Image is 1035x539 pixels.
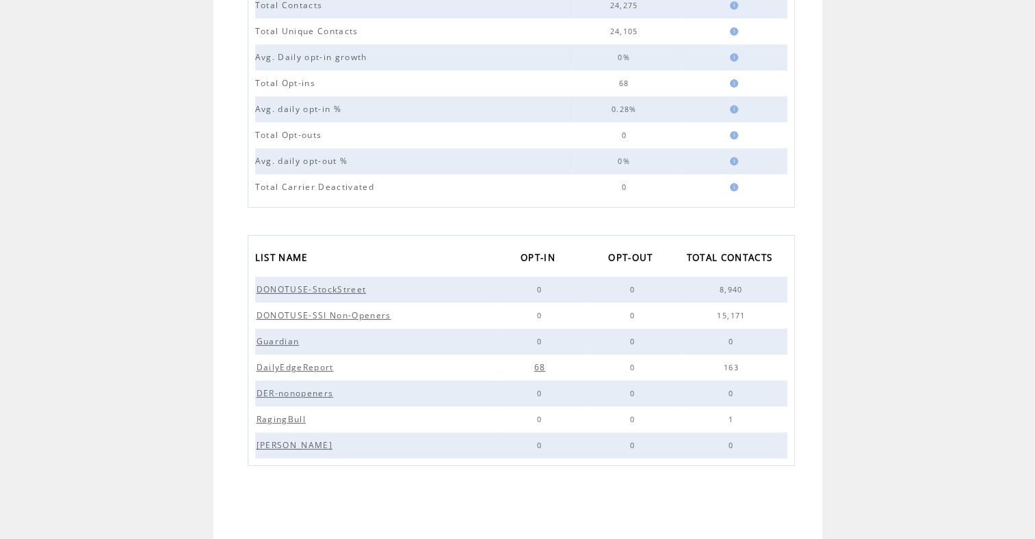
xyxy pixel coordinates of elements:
span: 0 [537,389,545,398]
span: 0 [630,311,638,320]
a: TOTAL CONTACTS [687,248,780,271]
a: DER-nonopeners [255,388,339,398]
span: 8,940 [720,285,746,294]
span: 0 [537,441,545,450]
span: 0 [630,415,638,424]
img: help.gif [726,1,738,10]
img: help.gif [726,79,738,87]
span: 0 [630,285,638,294]
span: Total Opt-ins [255,77,319,89]
a: OPT-OUT [608,248,659,271]
span: DER-nonopeners [257,387,337,399]
span: 24,275 [610,1,642,10]
span: RagingBull [257,413,309,425]
a: DONOTUSE-SSI Non-Openers [255,310,396,320]
span: 0 [630,363,638,372]
img: help.gif [726,53,738,61]
span: OPT-IN [521,248,559,271]
span: OPT-OUT [608,248,656,271]
a: OPT-IN [521,248,562,271]
span: 0 [621,182,629,192]
span: Total Carrier Deactivated [255,181,378,193]
span: 0 [537,311,545,320]
span: Avg. daily opt-out % [255,155,352,167]
span: Avg. daily opt-in % [255,103,345,115]
span: 0 [729,441,737,450]
span: 0 [630,337,638,346]
span: Total Unique Contacts [255,25,362,37]
span: DONOTUSE-StockStreet [257,284,370,295]
a: 68 [533,362,551,372]
span: 0 [729,389,737,398]
a: [PERSON_NAME] [255,440,337,450]
span: DONOTUSE-SSI Non-Openers [257,309,395,321]
span: 0 [630,441,638,450]
img: help.gif [726,105,738,113]
span: 0 [537,337,545,346]
img: help.gif [726,131,738,139]
span: 0.28% [612,105,640,114]
span: TOTAL CONTACTS [687,248,776,271]
span: 0 [537,415,545,424]
span: Avg. Daily opt-in growth [255,51,371,63]
span: LIST NAME [255,248,311,271]
span: 68 [619,79,633,88]
img: help.gif [726,183,738,191]
span: 0 [630,389,638,398]
span: 0% [618,53,633,62]
span: 1 [729,415,737,424]
img: help.gif [726,27,738,36]
span: 0 [537,285,545,294]
a: DONOTUSE-StockStreet [255,284,371,294]
span: 68 [534,361,549,373]
a: DailyEdgeReport [255,362,339,372]
span: 24,105 [610,27,642,36]
a: Guardian [255,336,304,346]
a: RagingBull [255,414,311,424]
span: Guardian [257,335,303,347]
span: 163 [724,363,742,372]
span: 0 [729,337,737,346]
span: 15,171 [717,311,748,320]
span: Total Opt-outs [255,129,326,141]
span: [PERSON_NAME] [257,439,336,451]
a: LIST NAME [255,248,315,271]
span: DailyEdgeReport [257,361,337,373]
span: 0% [618,156,633,166]
span: 0 [621,130,629,140]
img: help.gif [726,157,738,165]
